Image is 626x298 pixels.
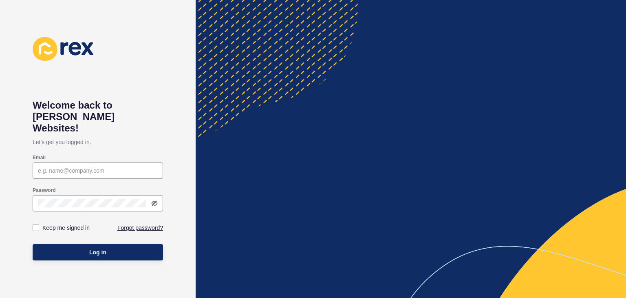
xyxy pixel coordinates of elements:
[38,167,158,175] input: e.g. name@company.com
[117,224,163,232] a: Forgot password?
[33,134,163,150] p: Let's get you logged in.
[33,187,56,193] label: Password
[33,154,46,161] label: Email
[42,224,90,232] label: Keep me signed in
[89,248,106,256] span: Log in
[33,244,163,260] button: Log in
[33,100,163,134] h1: Welcome back to [PERSON_NAME] Websites!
